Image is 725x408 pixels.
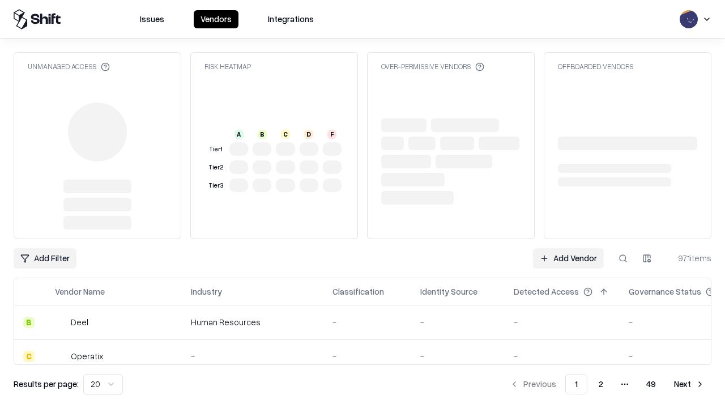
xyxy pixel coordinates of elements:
div: Risk Heatmap [204,62,251,71]
div: Classification [332,286,384,297]
div: - [191,350,314,362]
div: C [23,351,35,362]
div: F [327,130,336,139]
div: - [420,316,496,328]
div: Vendor Name [55,286,105,297]
button: 49 [637,374,665,394]
div: - [332,316,402,328]
button: 1 [565,374,587,394]
button: Vendors [194,10,238,28]
img: Deel [55,317,66,328]
a: Add Vendor [533,248,604,269]
p: Results per page: [14,378,79,390]
div: Operatix [71,350,103,362]
div: Governance Status [629,286,701,297]
div: Unmanaged Access [28,62,110,71]
button: Issues [133,10,171,28]
div: Identity Source [420,286,477,297]
button: Next [667,374,711,394]
div: C [281,130,290,139]
div: B [258,130,267,139]
div: Tier 3 [207,181,225,190]
div: - [332,350,402,362]
div: - [514,350,611,362]
div: - [420,350,496,362]
button: 2 [590,374,612,394]
img: Operatix [55,351,66,362]
div: D [304,130,313,139]
div: Over-Permissive Vendors [381,62,484,71]
button: Add Filter [14,248,76,269]
div: Industry [191,286,222,297]
div: B [23,317,35,328]
div: - [514,316,611,328]
div: A [234,130,244,139]
div: 971 items [666,252,711,264]
div: Deel [71,316,88,328]
div: Human Resources [191,316,314,328]
div: Tier 1 [207,144,225,154]
div: Tier 2 [207,163,225,172]
div: Offboarded Vendors [558,62,633,71]
nav: pagination [503,374,711,394]
button: Integrations [261,10,321,28]
div: Detected Access [514,286,579,297]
